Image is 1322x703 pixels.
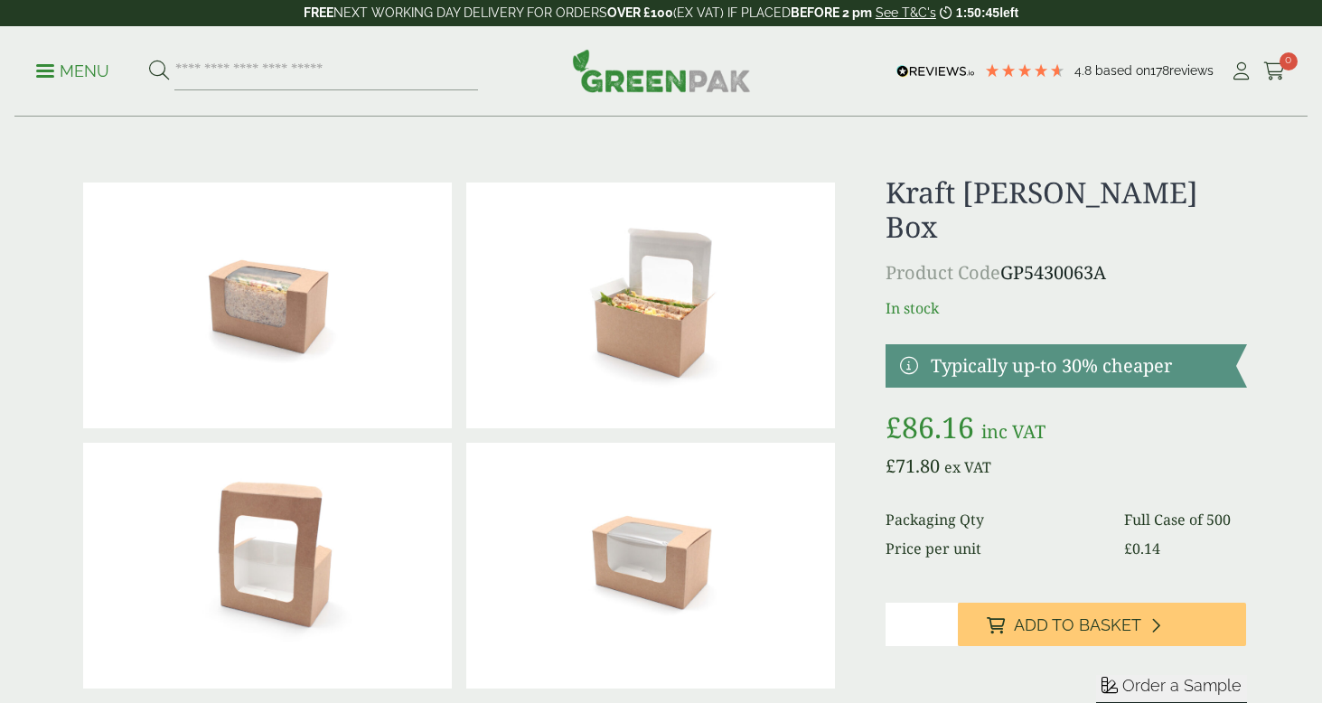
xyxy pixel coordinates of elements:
[36,61,109,79] a: Menu
[944,457,991,477] span: ex VAT
[607,5,673,20] strong: OVER £100
[886,454,895,478] span: £
[886,509,1102,530] dt: Packaging Qty
[886,454,940,478] bdi: 71.80
[1074,63,1095,78] span: 4.8
[956,5,999,20] span: 1:50:45
[791,5,872,20] strong: BEFORE 2 pm
[466,183,835,428] img: 5430063A Kraft Bloomer Sandwich Box Open With Sandwich Contents
[572,49,751,92] img: GreenPak Supplies
[83,183,452,428] img: 5430063A Kraft Bloomer Sandwich Box Closed With Sandwich Contents
[1124,509,1247,530] dd: Full Case of 500
[958,603,1246,646] button: Add to Basket
[1014,615,1141,635] span: Add to Basket
[886,408,902,446] span: £
[981,419,1045,444] span: inc VAT
[886,408,974,446] bdi: 86.16
[1122,676,1242,695] span: Order a Sample
[876,5,936,20] a: See T&C's
[886,538,1102,559] dt: Price per unit
[1124,539,1132,558] span: £
[1169,63,1214,78] span: reviews
[886,259,1246,286] p: GP5430063A
[999,5,1018,20] span: left
[83,443,452,689] img: 5430063A Kraft Bloomer Sandwich Box Open No Food Contents
[1230,62,1252,80] i: My Account
[36,61,109,82] p: Menu
[1263,62,1286,80] i: Cart
[466,443,835,689] img: 5430063A Kraft Bloomer Sandwich Box Closed No Food Contents
[1124,539,1160,558] bdi: 0.14
[1096,675,1247,703] button: Order a Sample
[1280,52,1298,70] span: 0
[1263,58,1286,85] a: 0
[886,175,1246,245] h1: Kraft [PERSON_NAME] Box
[1095,63,1150,78] span: Based on
[304,5,333,20] strong: FREE
[886,297,1246,319] p: In stock
[896,65,975,78] img: REVIEWS.io
[1150,63,1169,78] span: 178
[886,260,1000,285] span: Product Code
[984,62,1065,79] div: 4.78 Stars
